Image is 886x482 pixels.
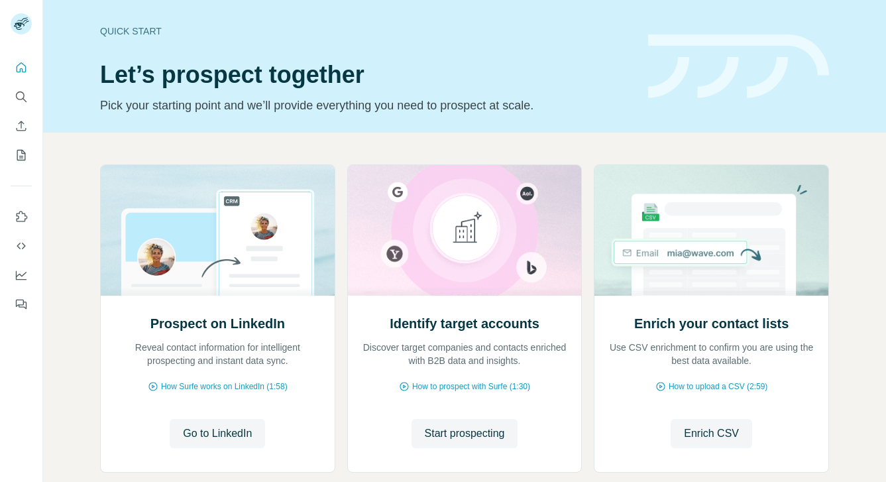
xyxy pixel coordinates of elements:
h2: Enrich your contact lists [634,314,789,333]
h1: Let’s prospect together [100,62,632,88]
button: Start prospecting [412,419,518,448]
p: Use CSV enrichment to confirm you are using the best data available. [608,341,815,367]
img: Enrich your contact lists [594,165,829,296]
button: Quick start [11,56,32,80]
p: Pick your starting point and we’ll provide everything you need to prospect at scale. [100,96,632,115]
button: Enrich CSV [11,114,32,138]
img: banner [648,34,829,99]
span: Start prospecting [425,426,505,442]
button: Go to LinkedIn [170,419,265,448]
span: How to upload a CSV (2:59) [669,381,767,392]
button: Enrich CSV [671,419,752,448]
button: Feedback [11,292,32,316]
button: Use Surfe API [11,234,32,258]
div: Quick start [100,25,632,38]
img: Identify target accounts [347,165,582,296]
span: Enrich CSV [684,426,739,442]
h2: Identify target accounts [390,314,539,333]
span: How Surfe works on LinkedIn (1:58) [161,381,288,392]
img: Prospect on LinkedIn [100,165,335,296]
button: My lists [11,143,32,167]
button: Use Surfe on LinkedIn [11,205,32,229]
p: Discover target companies and contacts enriched with B2B data and insights. [361,341,569,367]
span: Go to LinkedIn [183,426,252,442]
h2: Prospect on LinkedIn [150,314,285,333]
p: Reveal contact information for intelligent prospecting and instant data sync. [114,341,321,367]
span: How to prospect with Surfe (1:30) [412,381,530,392]
button: Search [11,85,32,109]
button: Dashboard [11,263,32,287]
